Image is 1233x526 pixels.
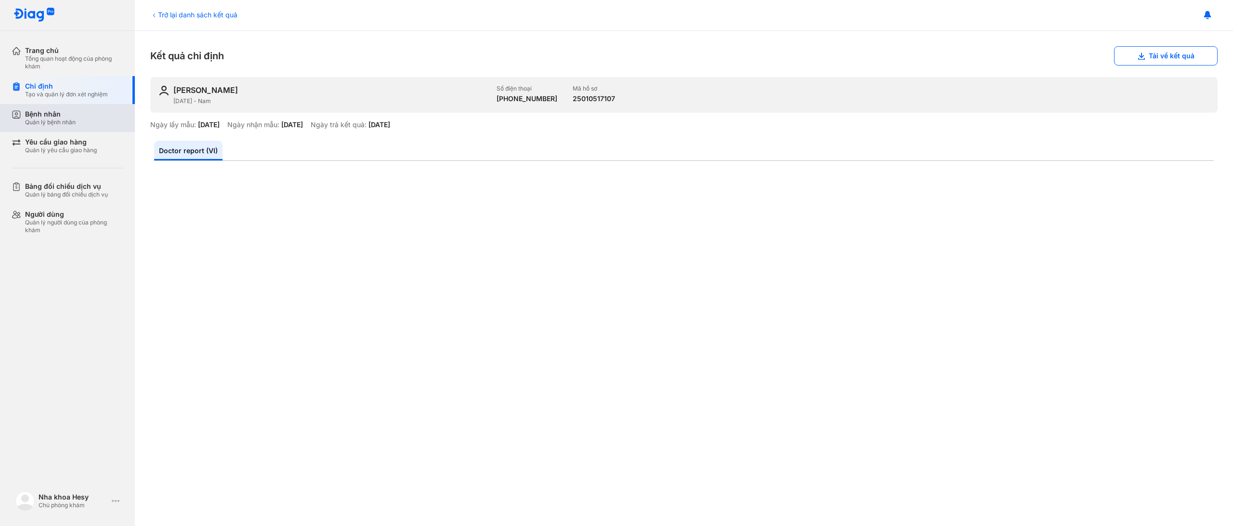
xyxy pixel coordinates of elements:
a: Doctor report (VI) [154,141,223,160]
img: user-icon [158,85,170,96]
div: Ngày nhận mẫu: [227,120,279,129]
div: Bệnh nhân [25,110,76,118]
div: [DATE] [281,120,303,129]
img: logo [15,491,35,511]
div: [DATE] - Nam [173,97,489,105]
img: logo [13,8,55,23]
div: [PHONE_NUMBER] [497,94,557,103]
div: Kết quả chỉ định [150,46,1218,66]
div: Bảng đối chiếu dịch vụ [25,182,108,191]
div: Mã hồ sơ [573,85,615,92]
div: [DATE] [368,120,390,129]
div: Quản lý bảng đối chiếu dịch vụ [25,191,108,198]
div: Số điện thoại [497,85,557,92]
div: Quản lý yêu cầu giao hàng [25,146,97,154]
div: Nha khoa Hesy [39,493,108,501]
div: Yêu cầu giao hàng [25,138,97,146]
div: Ngày trả kết quả: [311,120,367,129]
div: Tạo và quản lý đơn xét nghiệm [25,91,108,98]
div: Chỉ định [25,82,108,91]
div: 25010517107 [573,94,615,103]
div: Chủ phòng khám [39,501,108,509]
div: Tổng quan hoạt động của phòng khám [25,55,123,70]
div: Trang chủ [25,46,123,55]
div: Ngày lấy mẫu: [150,120,196,129]
button: Tải về kết quả [1114,46,1218,66]
div: Quản lý người dùng của phòng khám [25,219,123,234]
div: [DATE] [198,120,220,129]
div: Người dùng [25,210,123,219]
div: Trở lại danh sách kết quả [150,10,237,20]
div: Quản lý bệnh nhân [25,118,76,126]
div: [PERSON_NAME] [173,85,238,95]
